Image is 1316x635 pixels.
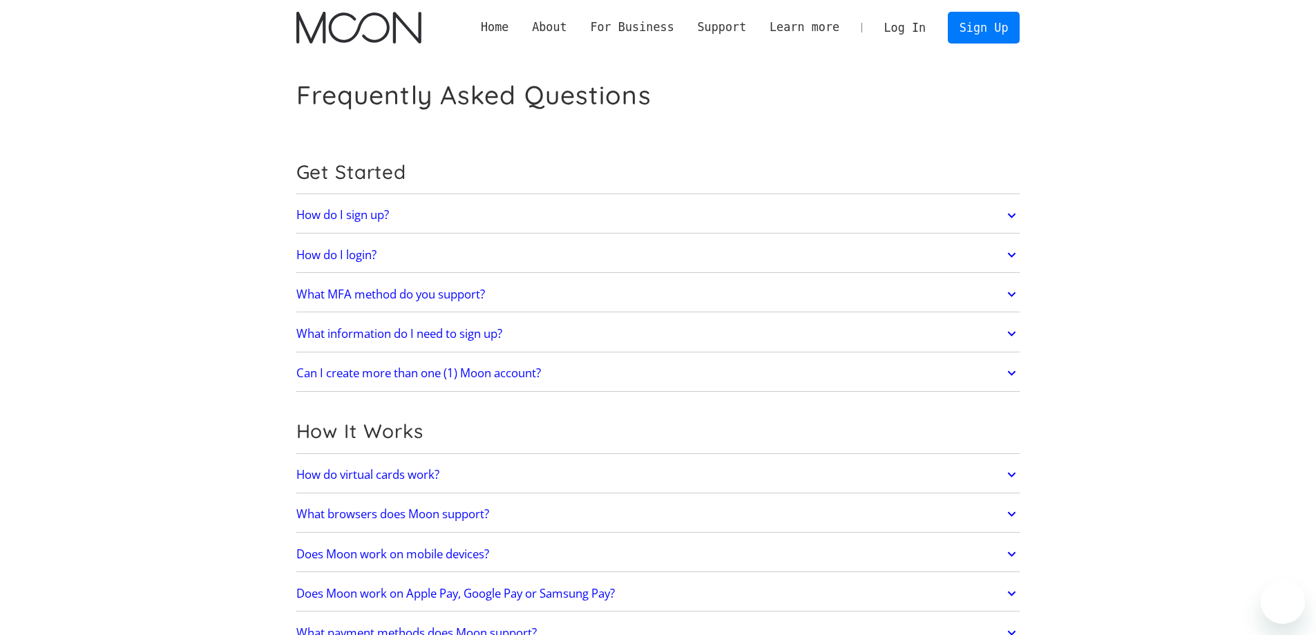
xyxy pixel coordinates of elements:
a: What MFA method do you support? [296,280,1020,309]
h2: What MFA method do you support? [296,287,485,301]
div: For Business [590,19,674,36]
a: How do virtual cards work? [296,460,1020,489]
a: What information do I need to sign up? [296,319,1020,348]
h1: Frequently Asked Questions [296,79,651,111]
a: How do I login? [296,240,1020,269]
iframe: Button to launch messaging window [1261,580,1305,624]
h2: How It Works [296,419,1020,443]
h2: How do virtual cards work? [296,468,439,482]
h2: Can I create more than one (1) Moon account? [296,366,541,380]
h2: How do I login? [296,248,376,262]
div: For Business [579,19,686,36]
div: About [532,19,567,36]
h2: Does Moon work on Apple Pay, Google Pay or Samsung Pay? [296,587,615,600]
h2: How do I sign up? [296,208,389,222]
h2: Get Started [296,160,1020,184]
h2: What browsers does Moon support? [296,507,489,521]
a: Does Moon work on mobile devices? [296,540,1020,569]
div: About [520,19,578,36]
div: Learn more [770,19,839,36]
a: Home [469,19,520,36]
a: What browsers does Moon support? [296,500,1020,529]
div: Support [697,19,746,36]
a: Sign Up [948,12,1020,43]
a: Does Moon work on Apple Pay, Google Pay or Samsung Pay? [296,579,1020,608]
a: How do I sign up? [296,201,1020,230]
a: home [296,12,421,44]
h2: What information do I need to sign up? [296,327,502,341]
a: Log In [872,12,937,43]
h2: Does Moon work on mobile devices? [296,547,489,561]
div: Support [686,19,758,36]
img: Moon Logo [296,12,421,44]
a: Can I create more than one (1) Moon account? [296,359,1020,388]
div: Learn more [758,19,851,36]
